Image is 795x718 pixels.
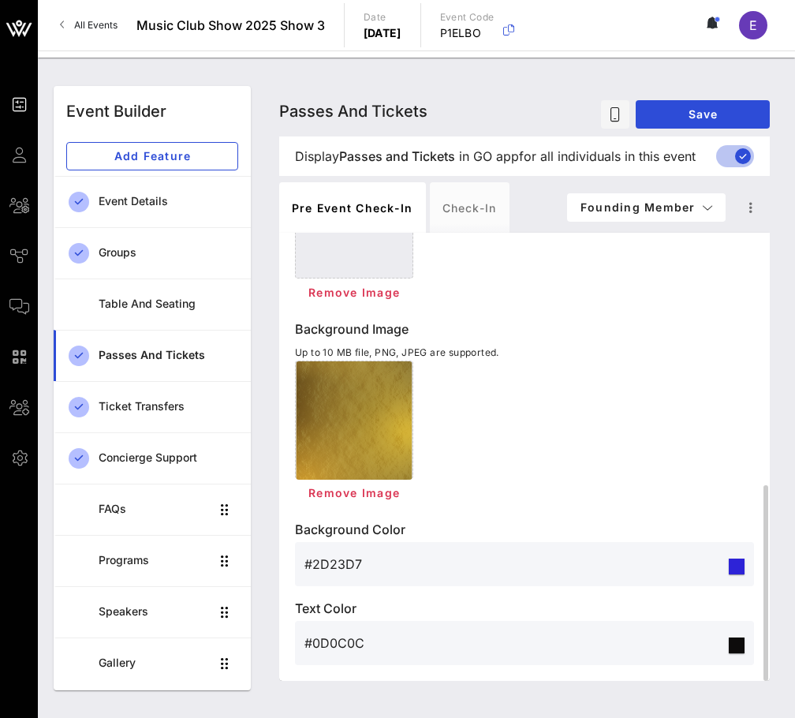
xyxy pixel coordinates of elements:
[99,195,238,208] div: Event Details
[66,142,238,170] button: Add Feature
[308,286,400,299] span: Remove Image
[66,99,166,123] div: Event Builder
[339,147,455,166] span: Passes and Tickets
[54,381,251,432] a: Ticket Transfers
[430,182,509,233] div: Check-in
[54,432,251,484] a: Concierge Support
[636,100,770,129] button: Save
[99,451,238,465] div: Concierge Support
[519,147,696,166] span: for all individuals in this event
[279,182,426,233] div: Pre Event Check-in
[54,484,251,535] a: FAQs
[80,149,225,163] span: Add Feature
[99,605,210,619] div: Speakers
[648,107,757,121] span: Save
[749,17,757,33] span: E
[295,279,412,307] button: Remove Image
[295,599,754,618] p: Text Color
[54,330,251,381] a: Passes and Tickets
[136,16,325,35] span: Music Club Show 2025 Show 3
[295,320,754,338] p: Background Image
[99,297,238,311] div: Table and Seating
[54,586,251,638] a: Speakers
[567,193,726,222] button: Founding Member
[364,9,401,25] p: Date
[580,200,713,214] span: Founding Member
[308,486,400,499] span: Remove Image
[54,535,251,586] a: Programs
[99,246,238,260] div: Groups
[295,346,499,358] span: Up to 10 MB file, PNG, JPEG are supported.
[74,19,118,31] span: All Events
[99,554,210,567] div: Programs
[54,176,251,227] a: Event Details
[99,349,238,362] div: Passes and Tickets
[279,102,427,121] span: Passes and Tickets
[54,227,251,279] a: Groups
[295,147,696,166] span: Display in GO app
[295,479,412,507] button: Remove Image
[99,400,238,413] div: Ticket Transfers
[54,638,251,689] a: Gallery
[739,11,767,39] div: E
[99,503,210,516] div: FAQs
[364,25,401,41] p: [DATE]
[54,279,251,330] a: Table and Seating
[440,25,495,41] p: P1ELBO
[99,656,210,670] div: Gallery
[295,520,754,539] p: Background Color
[440,9,495,25] p: Event Code
[50,13,127,38] a: All Events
